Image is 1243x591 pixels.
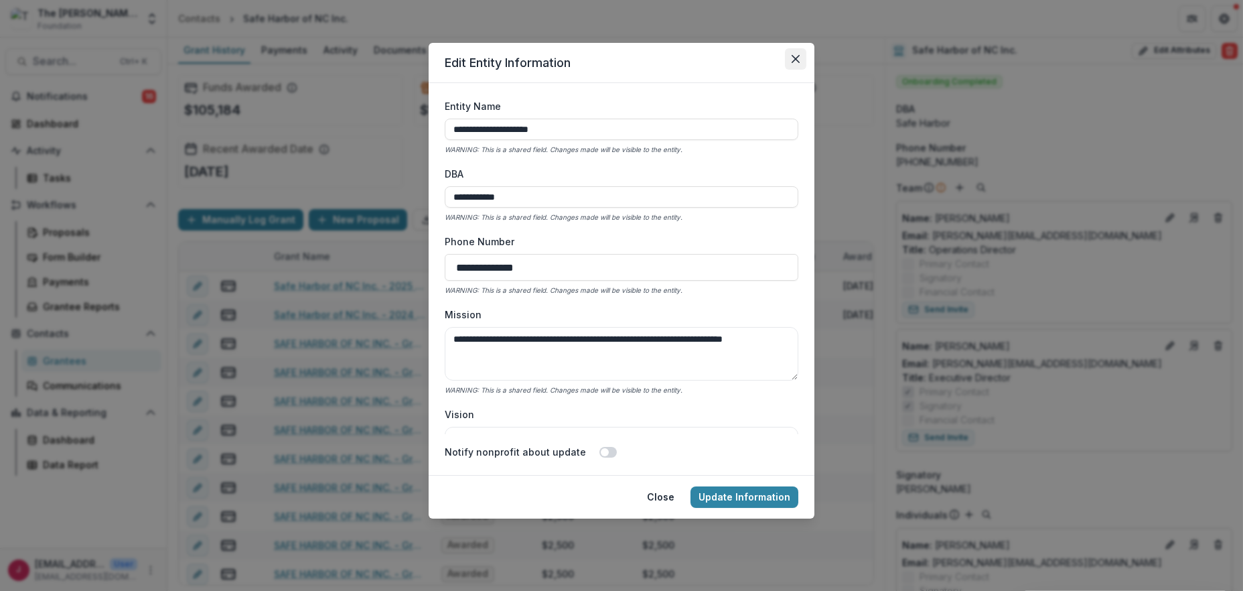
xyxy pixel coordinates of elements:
i: WARNING: This is a shared field. Changes made will be visible to the entity. [445,145,682,153]
label: Phone Number [445,235,790,249]
header: Edit Entity Information [429,43,814,83]
label: Notify nonprofit about update [445,445,586,459]
i: WARNING: This is a shared field. Changes made will be visible to the entity. [445,286,682,294]
button: Update Information [690,486,798,508]
label: DBA [445,167,790,181]
button: Close [785,48,806,70]
label: Vision [445,407,790,421]
label: Mission [445,308,790,322]
label: Entity Name [445,99,790,113]
button: Close [639,486,682,508]
i: WARNING: This is a shared field. Changes made will be visible to the entity. [445,386,682,394]
i: WARNING: This is a shared field. Changes made will be visible to the entity. [445,213,682,221]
